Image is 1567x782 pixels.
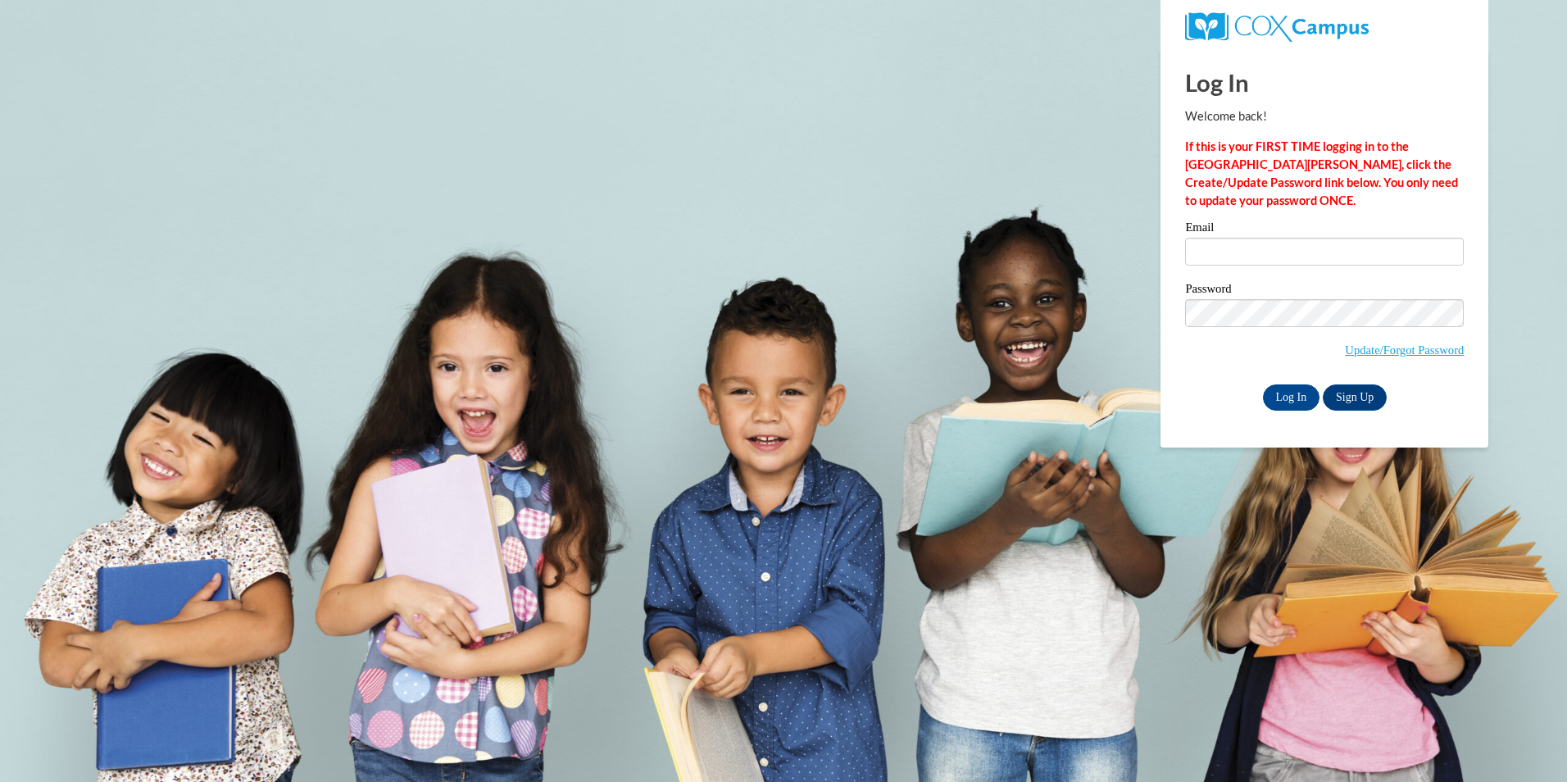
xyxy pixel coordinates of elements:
label: Email [1185,221,1464,238]
a: Sign Up [1323,384,1387,411]
a: COX Campus [1185,19,1368,33]
label: Password [1185,283,1464,299]
p: Welcome back! [1185,107,1464,125]
input: Log In [1263,384,1320,411]
strong: If this is your FIRST TIME logging in to the [GEOGRAPHIC_DATA][PERSON_NAME], click the Create/Upd... [1185,139,1458,207]
h1: Log In [1185,66,1464,99]
a: Update/Forgot Password [1345,343,1464,357]
img: COX Campus [1185,12,1368,42]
